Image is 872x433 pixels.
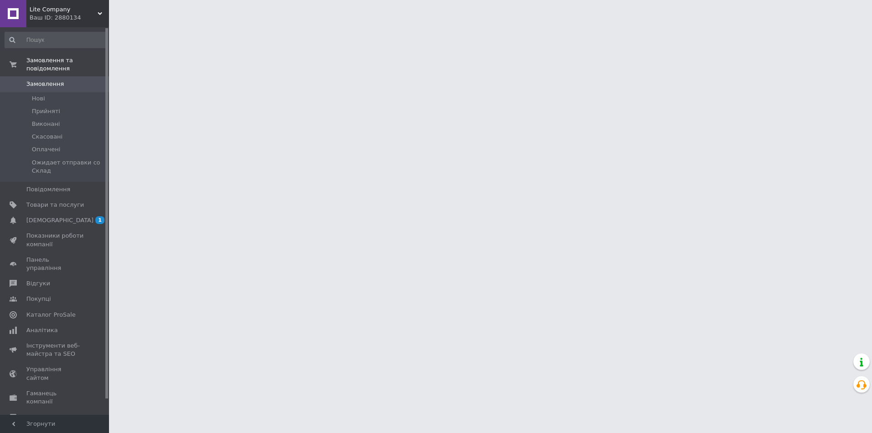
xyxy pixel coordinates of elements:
span: 1 [95,216,104,224]
div: Ваш ID: 2880134 [30,14,109,22]
span: Lite Company [30,5,98,14]
span: Аналітика [26,326,58,334]
span: Повідомлення [26,185,70,194]
span: Виконані [32,120,60,128]
span: Каталог ProSale [26,311,75,319]
input: Пошук [5,32,107,48]
span: Покупці [26,295,51,303]
span: Скасовані [32,133,63,141]
span: Замовлення та повідомлення [26,56,109,73]
span: Інструменти веб-майстра та SEO [26,342,84,358]
span: Товари та послуги [26,201,84,209]
span: Панель управління [26,256,84,272]
span: Ожидает отправки со Склад [32,159,106,175]
span: Прийняті [32,107,60,115]
span: Замовлення [26,80,64,88]
span: Відгуки [26,279,50,288]
span: Управління сайтом [26,365,84,382]
span: Нові [32,95,45,103]
span: Показники роботи компанії [26,232,84,248]
span: [DEMOGRAPHIC_DATA] [26,216,94,224]
span: Маркет [26,413,50,421]
span: Гаманець компанії [26,389,84,406]
span: Оплачені [32,145,60,154]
